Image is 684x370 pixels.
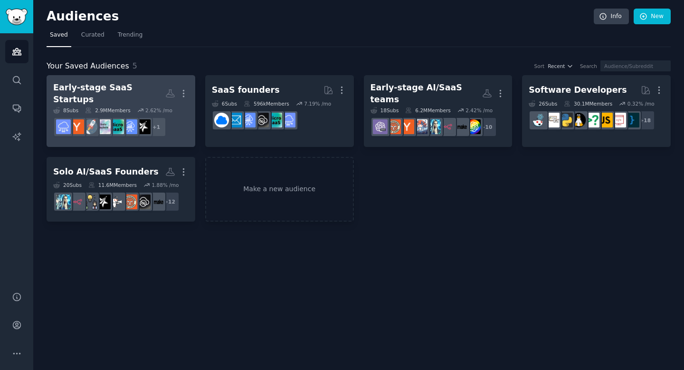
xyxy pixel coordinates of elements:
div: 2.42 % /mo [465,107,493,114]
div: 7.19 % /mo [304,100,331,107]
a: Make a new audience [205,157,354,222]
div: 6.2M Members [405,107,450,114]
div: 26 Sub s [529,100,557,107]
img: cscareerquestions [585,113,599,127]
img: webdev [611,113,626,127]
img: Make [149,195,164,209]
div: 6 Sub s [212,100,237,107]
a: Info [594,9,629,25]
img: NoCodeSaaS [136,195,151,209]
img: n8n [69,195,84,209]
img: ycombinator [399,119,414,134]
img: freelance_forhire [109,195,124,209]
img: SaaSMarketing [96,195,111,209]
img: programming [625,113,639,127]
img: reactjs [532,113,546,127]
input: Audience/Subreddit [600,60,671,71]
div: + 10 [477,117,497,137]
img: SaaSMarketing [136,119,151,134]
div: Solo AI/SaaS Founders [53,166,159,178]
img: EntrepreneurRideAlong [123,195,137,209]
div: Early-stage AI/SaaS teams [370,82,483,105]
div: 2.62 % /mo [145,107,172,114]
div: 1.88 % /mo [152,182,179,188]
img: microsaas [109,119,124,134]
img: javascript [598,113,613,127]
img: Python [558,113,573,127]
img: microsaas [267,113,282,127]
img: learnpython [545,113,560,127]
a: Early-stage AI/SaaS teams18Subs6.2MMembers2.42% /mo+10GPT3Maken8nautomationAI_AgentsycombinatorEn... [364,75,513,147]
div: 2.9M Members [85,107,130,114]
img: ChatGPTPro [373,119,388,134]
a: Software Developers26Subs30.1MMembers0.32% /mo+18programmingwebdevjavascriptcscareerquestionslinu... [522,75,671,147]
a: SaaS founders6Subs596kMembers7.19% /moSaaSmicrosaasNoCodeSaaSSaaSSalesSaaS_Email_MarketingB2BSaaS [205,75,354,147]
a: Trending [114,28,146,47]
a: New [634,9,671,25]
span: Your Saved Audiences [47,60,129,72]
img: SaaS [56,119,71,134]
img: B2BSaaS [214,113,229,127]
a: Curated [78,28,108,47]
img: SaaS_Email_Marketing [228,113,242,127]
img: startups [83,119,97,134]
h2: Audiences [47,9,594,24]
div: 596k Members [244,100,289,107]
img: growmybusiness [83,195,97,209]
div: SaaS founders [212,84,280,96]
img: automation [56,195,71,209]
div: 30.1M Members [564,100,612,107]
div: 20 Sub s [53,182,82,188]
div: 11.6M Members [88,182,137,188]
div: 18 Sub s [370,107,399,114]
div: 0.32 % /mo [627,100,655,107]
img: GummySearch logo [6,9,28,25]
span: Saved [50,31,68,39]
img: ycombinator [69,119,84,134]
div: 8 Sub s [53,107,78,114]
img: GPT3 [466,119,481,134]
img: n8n [439,119,454,134]
img: linux [571,113,586,127]
img: SaaS [281,113,295,127]
img: SaaSSales [123,119,137,134]
button: Recent [548,63,573,69]
img: AI_Agents [413,119,427,134]
a: Early-stage SaaS Startups8Subs2.9MMembers2.62% /mo+1SaaSMarketingSaaSSalesmicrosaasindiehackersst... [47,75,195,147]
img: NoCodeSaaS [254,113,269,127]
span: 5 [133,61,137,70]
img: Make [453,119,467,134]
span: Recent [548,63,565,69]
a: Saved [47,28,71,47]
img: EntrepreneurRideAlong [386,119,401,134]
div: Search [580,63,597,69]
img: indiehackers [96,119,111,134]
img: SaaSSales [241,113,256,127]
span: Trending [118,31,142,39]
a: Solo AI/SaaS Founders20Subs11.6MMembers1.88% /mo+12MakeNoCodeSaaSEntrepreneurRideAlongfreelance_f... [47,157,195,222]
div: + 18 [635,110,655,130]
span: Curated [81,31,104,39]
div: Early-stage SaaS Startups [53,82,165,105]
img: automation [426,119,441,134]
div: + 12 [160,192,180,212]
div: Sort [534,63,545,69]
div: + 1 [146,117,166,137]
div: Software Developers [529,84,627,96]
